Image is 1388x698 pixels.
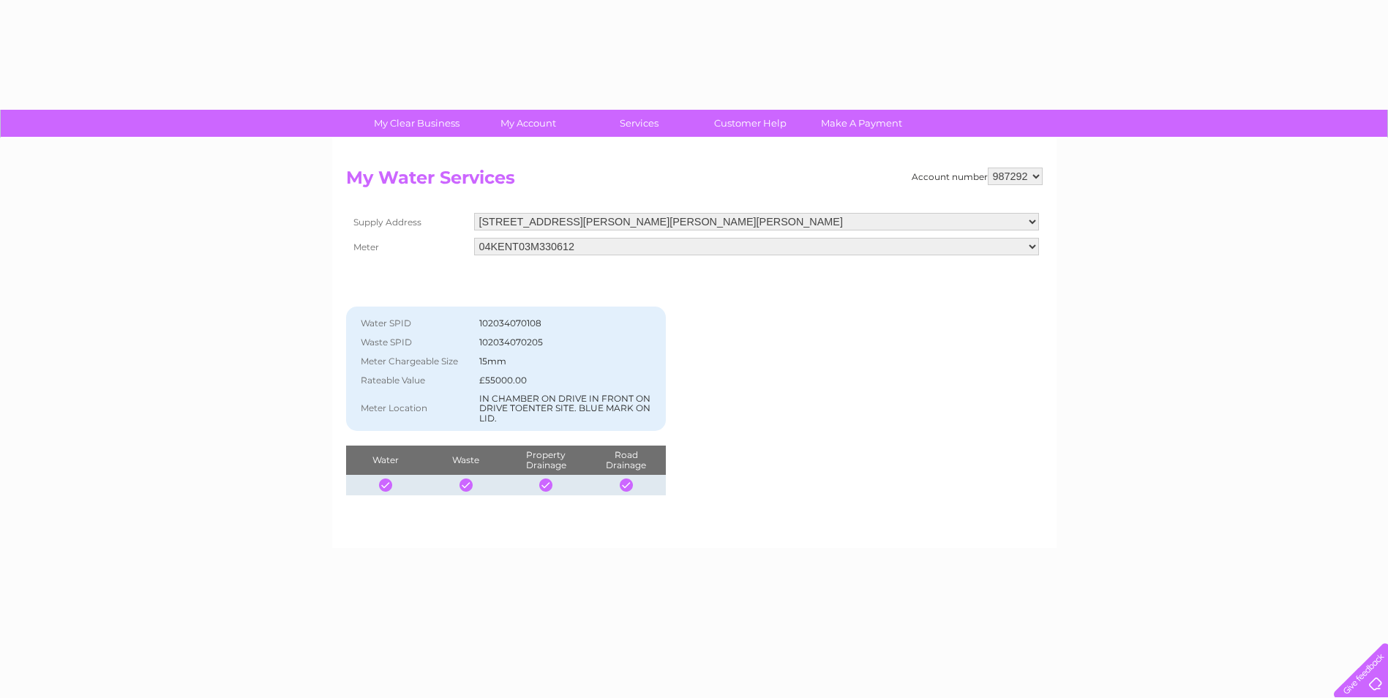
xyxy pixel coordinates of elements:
a: Make A Payment [801,110,922,137]
td: 15mm [476,352,659,371]
td: £55000.00 [476,371,659,390]
th: Meter [346,234,470,259]
td: IN CHAMBER ON DRIVE IN FRONT ON DRIVE TOENTER SITE. BLUE MARK ON LID. [476,390,659,427]
td: 102034070205 [476,333,659,352]
th: Waste SPID [353,333,476,352]
th: Road Drainage [586,446,667,475]
th: Water SPID [353,314,476,333]
th: Property Drainage [506,446,585,475]
th: Water [346,446,426,475]
a: Services [579,110,699,137]
th: Supply Address [346,209,470,234]
div: Account number [912,168,1043,185]
h2: My Water Services [346,168,1043,195]
td: 102034070108 [476,314,659,333]
a: Customer Help [690,110,811,137]
th: Waste [426,446,506,475]
a: My Clear Business [356,110,477,137]
th: Rateable Value [353,371,476,390]
th: Meter Chargeable Size [353,352,476,371]
a: My Account [468,110,588,137]
th: Meter Location [353,390,476,427]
